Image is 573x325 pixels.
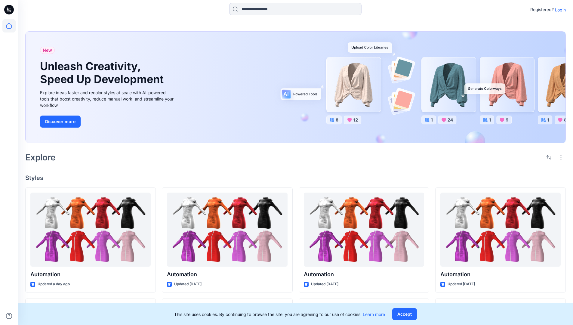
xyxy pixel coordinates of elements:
[363,312,385,317] a: Learn more
[392,308,417,320] button: Accept
[40,116,175,128] a: Discover more
[304,193,424,267] a: Automation
[555,7,566,13] p: Login
[38,281,70,287] p: Updated a day ago
[30,193,151,267] a: Automation
[448,281,475,287] p: Updated [DATE]
[40,116,81,128] button: Discover more
[174,281,202,287] p: Updated [DATE]
[30,270,151,279] p: Automation
[43,47,52,54] span: New
[25,153,56,162] h2: Explore
[167,270,287,279] p: Automation
[167,193,287,267] a: Automation
[440,270,561,279] p: Automation
[40,89,175,108] div: Explore ideas faster and recolor styles at scale with AI-powered tools that boost creativity, red...
[530,6,554,13] p: Registered?
[304,270,424,279] p: Automation
[311,281,338,287] p: Updated [DATE]
[174,311,385,317] p: This site uses cookies. By continuing to browse the site, you are agreeing to our use of cookies.
[40,60,166,86] h1: Unleash Creativity, Speed Up Development
[25,174,566,181] h4: Styles
[440,193,561,267] a: Automation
